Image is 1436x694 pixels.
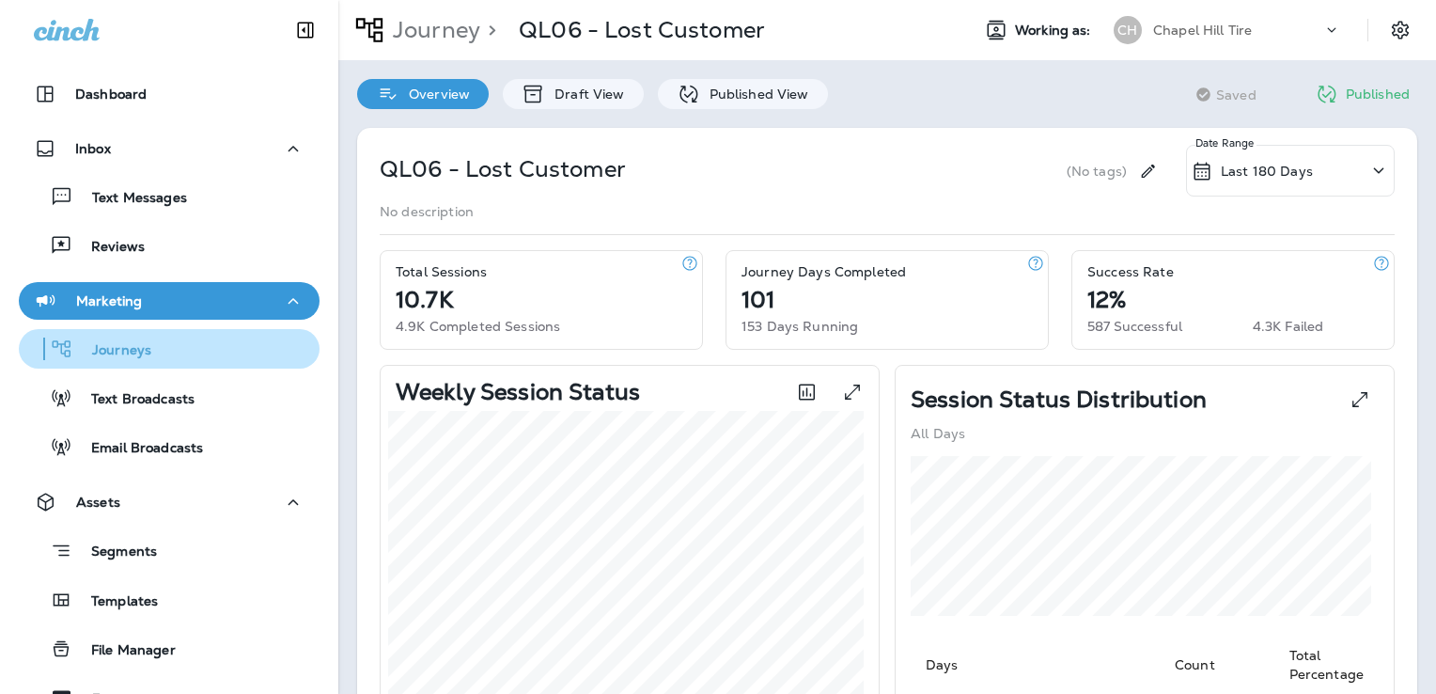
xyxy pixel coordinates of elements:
p: Journey Days Completed [741,264,906,279]
p: 10.7K [396,292,453,308]
p: Journey [385,16,480,44]
p: Date Range [1195,135,1256,150]
p: Chapel Hill Tire [1153,23,1252,38]
p: Email Broadcasts [72,440,203,458]
p: 12% [1087,292,1126,308]
p: Weekly Session Status [396,385,640,400]
span: Working as: [1015,23,1095,39]
p: Marketing [76,293,142,308]
p: No description [380,204,474,219]
button: File Manager [19,629,320,669]
button: Text Messages [19,177,320,216]
button: Email Broadcasts [19,427,320,466]
p: QL06 - Lost Customer [380,154,626,184]
button: Segments [19,530,320,571]
p: QL06 - Lost Customer [519,16,765,44]
p: Inbox [75,141,111,156]
p: Reviews [72,239,145,257]
button: View graph expanded to full screen [834,373,871,411]
p: 101 [741,292,774,308]
p: Text Messages [73,190,187,208]
p: Segments [72,544,157,562]
p: All Days [911,426,965,441]
p: Published View [700,87,809,102]
p: Session Status Distribution [911,392,1207,407]
p: Templates [72,593,158,611]
p: Dashboard [75,87,147,102]
button: Journeys [19,329,320,369]
p: Success Rate [1087,264,1174,279]
p: 4.3K Failed [1253,319,1324,334]
p: 153 Days Running [741,319,858,334]
button: Text Broadcasts [19,378,320,418]
p: Last 180 Days [1221,164,1313,179]
button: Toggle between session count and session percentage [788,373,826,411]
button: Assets [19,483,320,521]
p: Draft View [545,87,624,102]
p: Total Sessions [396,264,487,279]
div: CH [1114,16,1142,44]
button: Collapse Sidebar [279,11,332,49]
p: 587 Successful [1087,319,1182,334]
p: Published [1346,87,1410,102]
p: 4.9K Completed Sessions [396,319,560,334]
p: > [480,16,496,44]
p: Assets [76,495,120,510]
button: Marketing [19,282,320,320]
button: Settings [1383,13,1417,47]
p: Text Broadcasts [72,391,195,409]
button: View Pie expanded to full screen [1341,381,1379,418]
p: Journeys [73,342,151,360]
p: Overview [399,87,470,102]
button: Reviews [19,226,320,265]
span: Saved [1216,87,1256,103]
p: File Manager [72,642,176,660]
button: Templates [19,580,320,620]
div: Edit [1131,145,1165,197]
button: Inbox [19,130,320,167]
p: (No tags) [1067,164,1127,179]
button: Dashboard [19,75,320,113]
